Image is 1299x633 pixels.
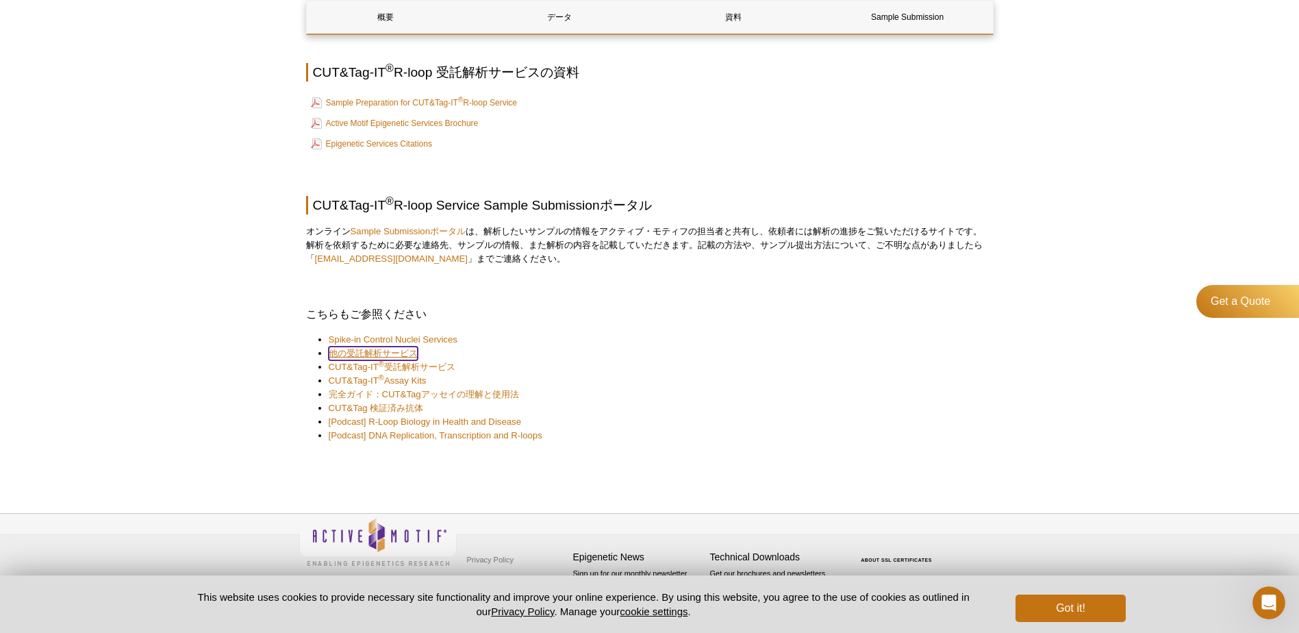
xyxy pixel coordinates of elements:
a: 概要 [307,1,465,34]
a: CUT&Tag-IT®Assay Kits [329,374,427,388]
a: Spike-in Control Nuclei Services [329,333,457,347]
h3: こちらもご参照ください [306,306,994,323]
a: CUT&Tag 検証済み抗体 [329,401,424,415]
sup: ® [386,62,394,74]
a: [Podcast] DNA Replication, Transcription and R-loops [329,429,542,443]
a: Sample Preparation for CUT&Tag-IT®R-loop Service [311,95,517,111]
a: 他の受託解析サービス [329,347,418,360]
p: Get our brochures and newsletters, or request them by mail. [710,568,840,603]
a: Privacy Policy [464,549,517,570]
h4: Epigenetic News [573,551,703,563]
a: Active Motif Epigenetic Services Brochure [311,115,479,132]
a: Sample Submission [829,1,987,34]
iframe: Intercom live chat [1252,586,1285,619]
p: Sign up for our monthly newsletter highlighting recent publications in the field of epigenetics. [573,568,703,615]
p: オンライン は、解析したいサンプルの情報をアクティブ・モティフの担当者と共有し、依頼者には解析の進捗をご覧いただけるサイトです。 解析を依頼するために必要な連絡先、サンプルの情報、また解析の内容... [306,225,994,266]
sup: ® [379,360,384,368]
h4: Technical Downloads [710,551,840,563]
sup: ® [458,96,463,103]
a: 完全ガイド：CUT&Tagアッセイの理解と使用法 [329,388,519,401]
a: [EMAIL_ADDRESS][DOMAIN_NAME] [315,253,468,264]
p: This website uses cookies to provide necessary site functionality and improve your online experie... [174,590,994,619]
sup: ® [379,373,384,382]
a: CUT&Tag-IT®受託解析サービス [329,360,455,374]
img: Active Motif, [299,514,457,569]
table: Click to Verify - This site chose Symantec SSL for secure e-commerce and confidential communicati... [847,538,950,568]
a: 資料 [655,1,813,34]
button: Got it! [1016,595,1125,622]
a: Privacy Policy [491,606,554,617]
a: [Podcast] R-Loop Biology in Health and Disease [329,415,522,429]
h2: CUT&Tag-IT R-loop Service Sample Submissionポータル [306,196,994,214]
a: ABOUT SSL CERTIFICATES [861,558,932,562]
sup: ® [386,195,394,206]
a: データ [481,1,639,34]
button: cookie settings [620,606,688,617]
a: Epigenetic Services Citations [311,136,432,152]
a: Terms & Conditions [464,570,535,591]
h2: CUT&Tag-IT R-loop 受託解析サービスの資料 [306,63,994,82]
a: Get a Quote [1196,285,1299,318]
a: Sample Submissionポータル [351,226,466,236]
